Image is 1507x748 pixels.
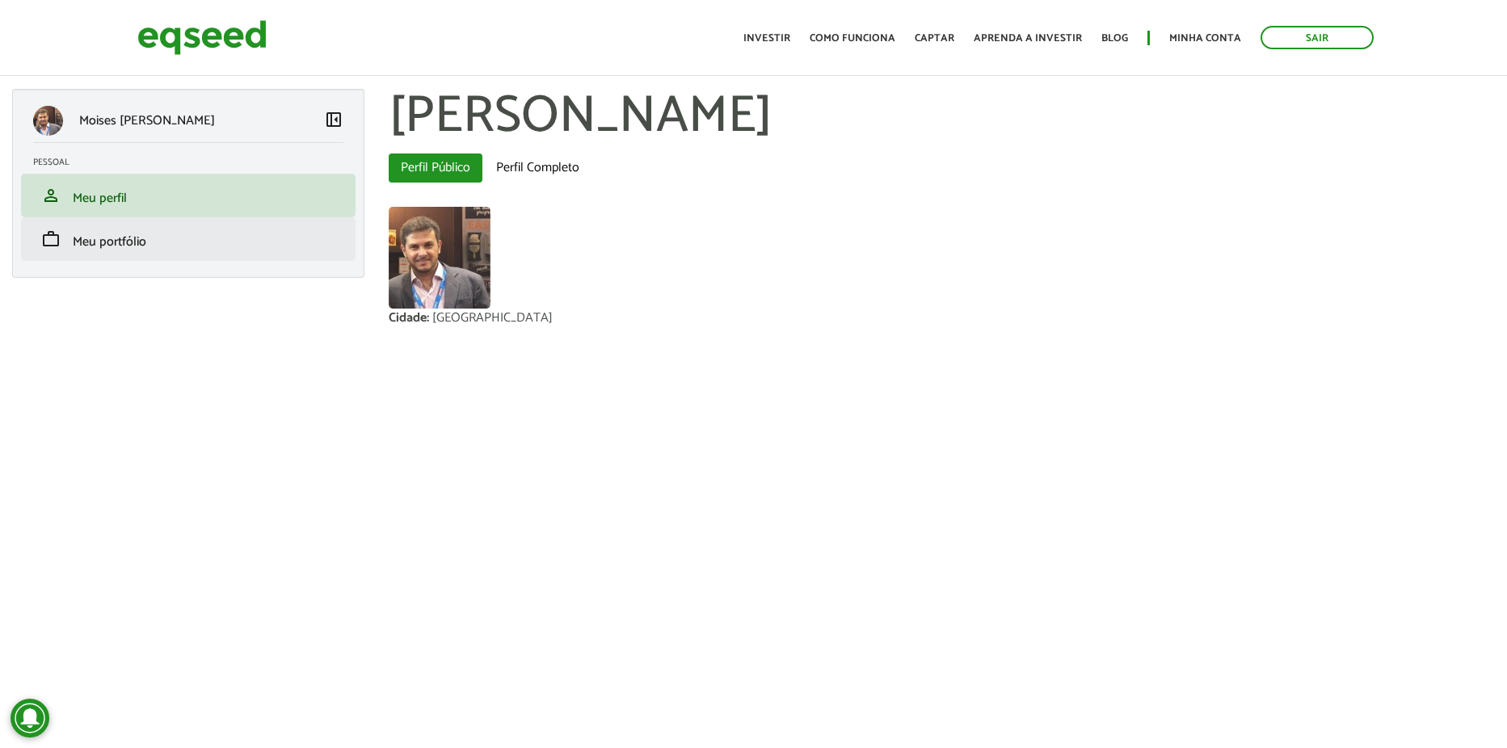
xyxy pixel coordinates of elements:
a: Aprenda a investir [974,33,1082,44]
span: person [41,186,61,205]
a: workMeu portfólio [33,229,343,249]
a: Sair [1261,26,1374,49]
h2: Pessoal [33,158,356,167]
li: Meu perfil [21,174,356,217]
div: [GEOGRAPHIC_DATA] [432,312,553,325]
span: Meu perfil [73,187,127,209]
a: Perfil Completo [484,153,591,183]
img: Foto de Moisés Rosa [389,207,490,309]
span: left_panel_close [324,110,343,129]
a: Minha conta [1169,33,1241,44]
li: Meu portfólio [21,217,356,261]
a: Investir [743,33,790,44]
a: Captar [915,33,954,44]
img: EqSeed [137,16,267,59]
a: Ver perfil do usuário. [389,207,490,309]
span: Meu portfólio [73,231,146,253]
a: Colapsar menu [324,110,343,132]
div: Cidade [389,312,432,325]
a: Perfil Público [389,153,482,183]
p: Moises [PERSON_NAME] [79,113,215,128]
h1: [PERSON_NAME] [389,89,1495,145]
span: : [427,307,429,329]
a: Como funciona [810,33,895,44]
a: personMeu perfil [33,186,343,205]
span: work [41,229,61,249]
a: Blog [1101,33,1128,44]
